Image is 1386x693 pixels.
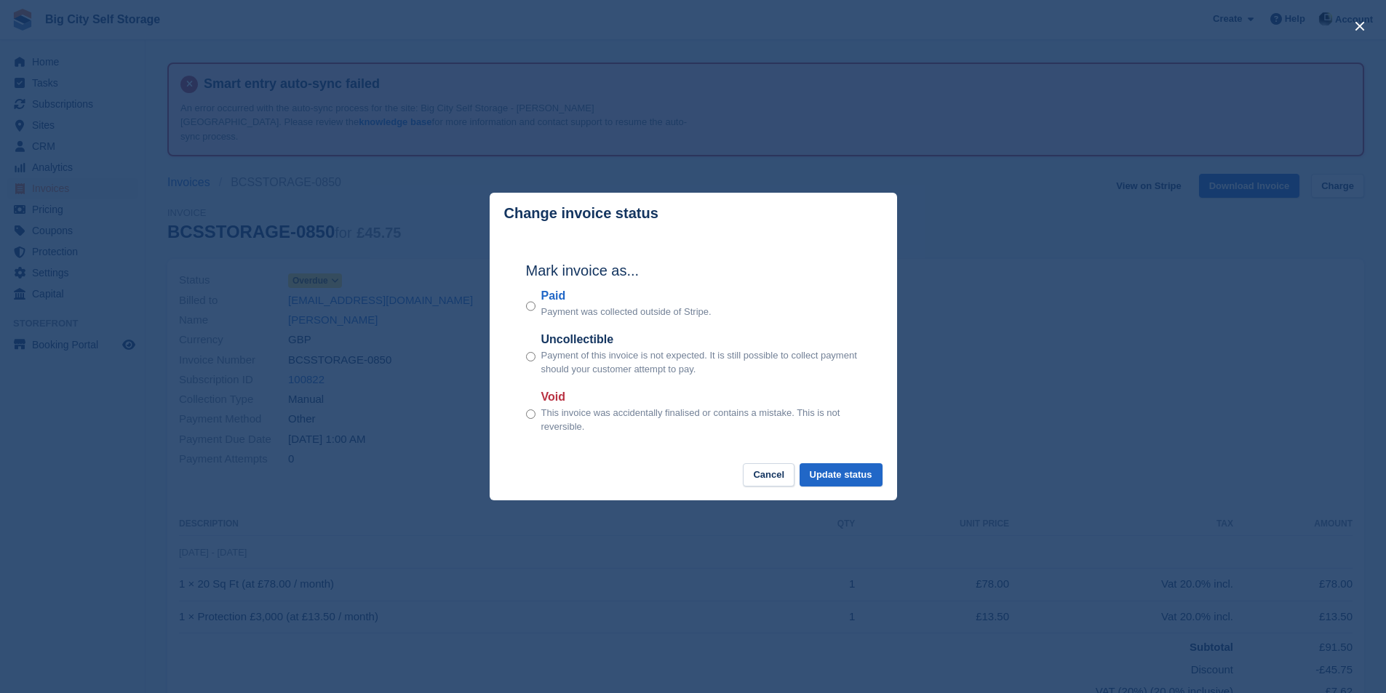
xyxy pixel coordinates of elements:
[541,406,861,434] p: This invoice was accidentally finalised or contains a mistake. This is not reversible.
[1348,15,1371,38] button: close
[541,305,712,319] p: Payment was collected outside of Stripe.
[541,348,861,377] p: Payment of this invoice is not expected. It is still possible to collect payment should your cust...
[541,388,861,406] label: Void
[743,463,794,487] button: Cancel
[541,331,861,348] label: Uncollectible
[541,287,712,305] label: Paid
[800,463,883,487] button: Update status
[526,260,861,281] h2: Mark invoice as...
[504,205,658,222] p: Change invoice status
